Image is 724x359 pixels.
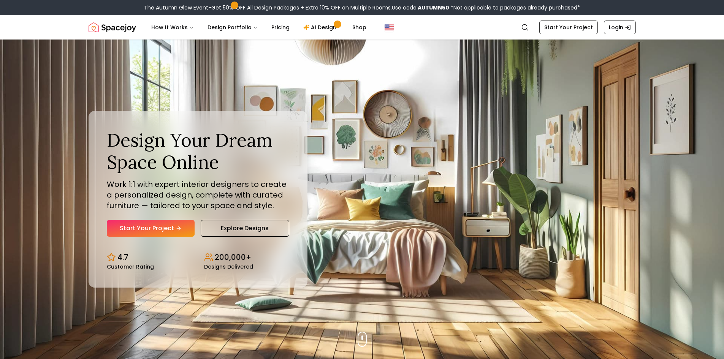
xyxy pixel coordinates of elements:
div: Design stats [107,246,289,269]
div: The Autumn Glow Event-Get 50% OFF All Design Packages + Extra 10% OFF on Multiple Rooms. [144,4,580,11]
a: Login [604,21,636,34]
button: How It Works [145,20,200,35]
small: Designs Delivered [204,264,253,269]
p: 200,000+ [215,252,251,263]
small: Customer Rating [107,264,154,269]
nav: Global [89,15,636,40]
span: Use code: [392,4,449,11]
img: Spacejoy Logo [89,20,136,35]
a: Start Your Project [539,21,598,34]
img: United States [385,23,394,32]
nav: Main [145,20,372,35]
a: Shop [346,20,372,35]
a: Explore Designs [201,220,289,237]
a: Start Your Project [107,220,195,237]
button: Design Portfolio [201,20,264,35]
h1: Design Your Dream Space Online [107,129,289,173]
b: AUTUMN50 [418,4,449,11]
p: Work 1:1 with expert interior designers to create a personalized design, complete with curated fu... [107,179,289,211]
p: 4.7 [117,252,128,263]
a: Spacejoy [89,20,136,35]
a: AI Design [297,20,345,35]
a: Pricing [265,20,296,35]
span: *Not applicable to packages already purchased* [449,4,580,11]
